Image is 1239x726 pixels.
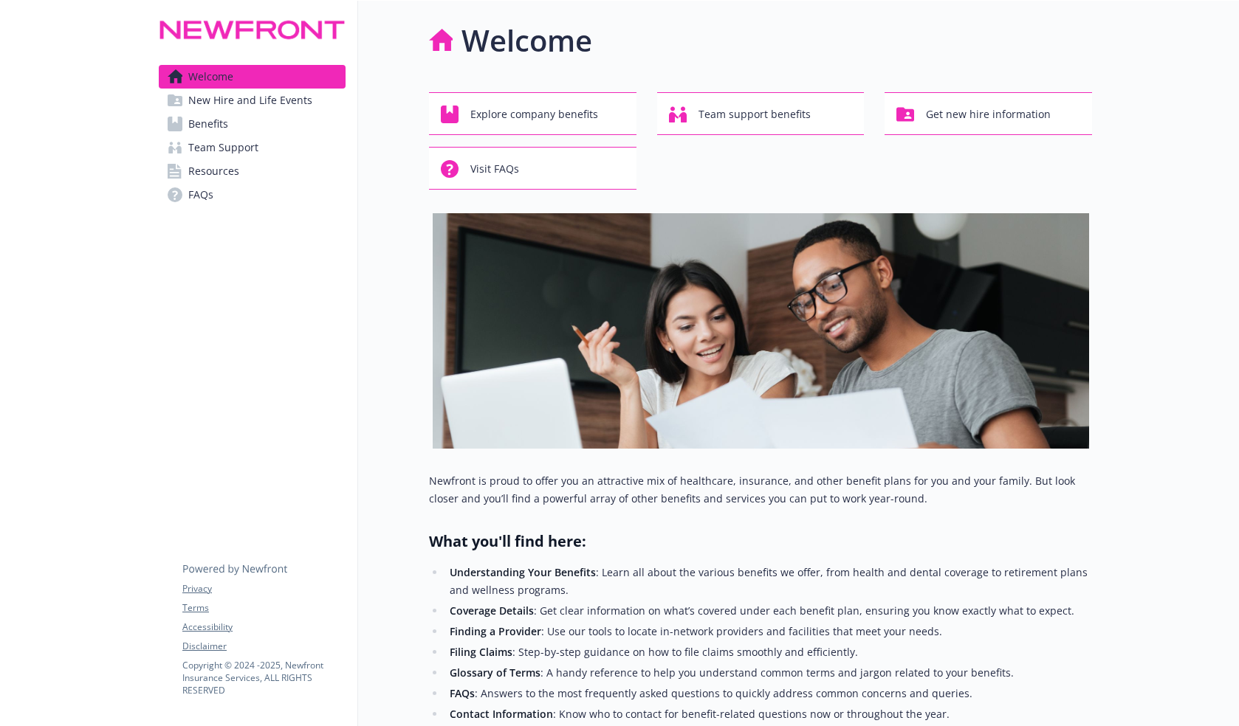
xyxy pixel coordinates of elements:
[429,472,1092,508] p: Newfront is proud to offer you an attractive mix of healthcare, insurance, and other benefit plan...
[188,183,213,207] span: FAQs
[445,564,1092,599] li: : Learn all about the various benefits we offer, from health and dental coverage to retirement pl...
[159,89,346,112] a: New Hire and Life Events
[188,112,228,136] span: Benefits
[657,92,865,135] button: Team support benefits
[450,604,534,618] strong: Coverage Details
[699,100,811,128] span: Team support benefits
[182,659,345,696] p: Copyright © 2024 - 2025 , Newfront Insurance Services, ALL RIGHTS RESERVED
[429,147,636,190] button: Visit FAQs
[450,707,553,721] strong: Contact Information
[885,92,1092,135] button: Get new hire information
[445,685,1092,702] li: : Answers to the most frequently asked questions to quickly address common concerns and queries.
[188,159,239,183] span: Resources
[159,112,346,136] a: Benefits
[450,686,475,700] strong: FAQs
[926,100,1051,128] span: Get new hire information
[188,136,258,159] span: Team Support
[159,159,346,183] a: Resources
[188,65,233,89] span: Welcome
[182,640,345,653] a: Disclaimer
[470,100,598,128] span: Explore company benefits
[182,582,345,595] a: Privacy
[182,601,345,615] a: Terms
[461,18,592,63] h1: Welcome
[450,624,541,638] strong: Finding a Provider
[445,664,1092,682] li: : A handy reference to help you understand common terms and jargon related to your benefits.
[188,89,312,112] span: New Hire and Life Events
[159,65,346,89] a: Welcome
[445,643,1092,661] li: : Step-by-step guidance on how to file claims smoothly and efficiently.
[470,155,519,183] span: Visit FAQs
[445,705,1092,723] li: : Know who to contact for benefit-related questions now or throughout the year.
[450,645,512,659] strong: Filing Claims
[429,92,636,135] button: Explore company benefits
[450,565,596,579] strong: Understanding Your Benefits
[159,183,346,207] a: FAQs
[433,213,1089,449] img: overview page banner
[450,665,540,680] strong: Glossary of Terms
[445,602,1092,620] li: : Get clear information on what’s covered under each benefit plan, ensuring you know exactly what...
[445,623,1092,640] li: : Use our tools to locate in-network providers and facilities that meet your needs.
[182,620,345,634] a: Accessibility
[159,136,346,159] a: Team Support
[429,531,1092,552] h2: What you'll find here:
